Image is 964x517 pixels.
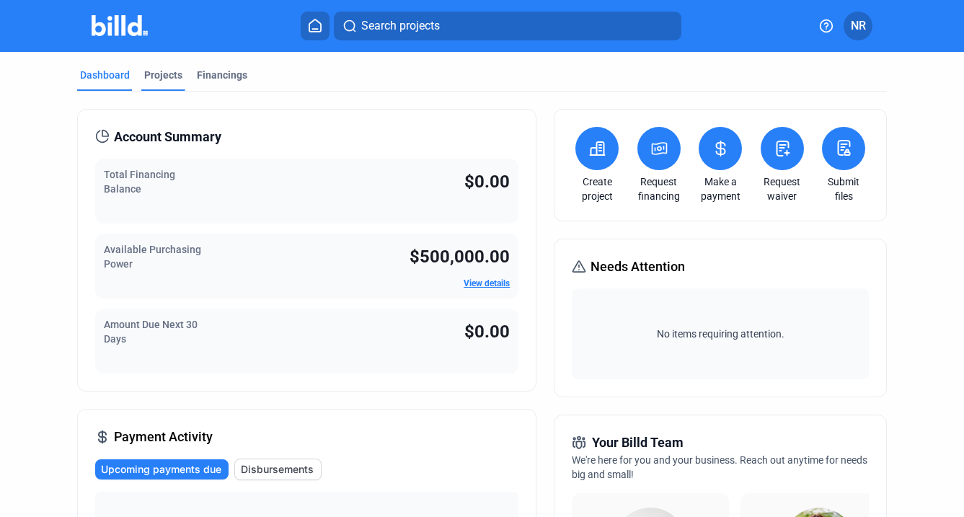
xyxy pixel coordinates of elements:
[80,68,130,82] div: Dashboard
[104,319,198,345] span: Amount Due Next 30 Days
[572,174,622,203] a: Create project
[464,172,510,192] span: $0.00
[591,257,685,277] span: Needs Attention
[234,459,322,480] button: Disbursements
[114,127,221,147] span: Account Summary
[757,174,808,203] a: Request waiver
[197,68,247,82] div: Financings
[464,278,510,288] a: View details
[464,322,510,342] span: $0.00
[634,174,684,203] a: Request financing
[95,459,229,480] button: Upcoming payments due
[844,12,872,40] button: NR
[144,68,182,82] div: Projects
[695,174,746,203] a: Make a payment
[241,462,314,477] span: Disbursements
[104,244,201,270] span: Available Purchasing Power
[578,327,863,341] span: No items requiring attention.
[592,433,684,453] span: Your Billd Team
[361,17,440,35] span: Search projects
[334,12,681,40] button: Search projects
[410,247,510,267] span: $500,000.00
[92,15,149,36] img: Billd Company Logo
[101,462,221,477] span: Upcoming payments due
[818,174,869,203] a: Submit files
[114,427,213,447] span: Payment Activity
[851,17,866,35] span: NR
[572,454,867,480] span: We're here for you and your business. Reach out anytime for needs big and small!
[104,169,175,195] span: Total Financing Balance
